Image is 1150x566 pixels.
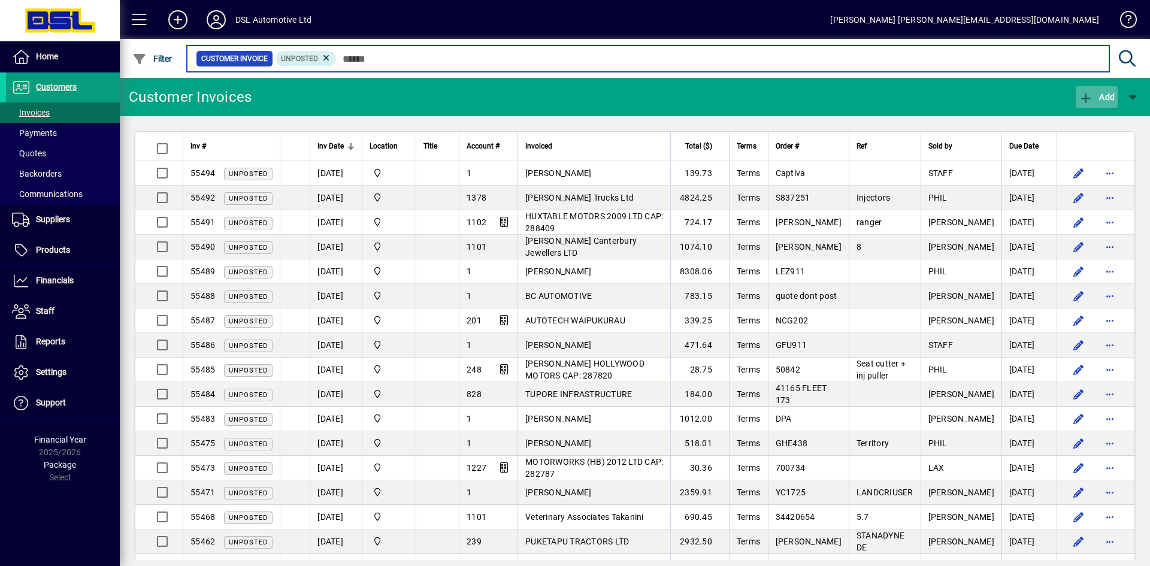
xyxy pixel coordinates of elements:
[190,438,215,448] span: 55475
[928,193,948,202] span: PHIL
[1069,507,1088,526] button: Edit
[525,316,625,325] span: AUTOTECH WAIPUKURAU
[370,461,408,474] span: Central
[737,267,760,276] span: Terms
[12,149,46,158] span: Quotes
[928,512,994,522] span: [PERSON_NAME]
[36,52,58,61] span: Home
[281,55,318,63] span: Unposted
[776,414,792,423] span: DPA
[229,538,268,546] span: Unposted
[6,143,120,164] a: Quotes
[310,186,362,210] td: [DATE]
[525,140,663,153] div: Invoiced
[467,291,471,301] span: 1
[467,512,486,522] span: 1101
[857,242,861,252] span: 8
[525,267,591,276] span: [PERSON_NAME]
[737,488,760,497] span: Terms
[229,489,268,497] span: Unposted
[6,164,120,184] a: Backorders
[370,535,408,548] span: Central
[229,170,268,178] span: Unposted
[1100,360,1119,379] button: More options
[467,389,482,399] span: 828
[670,259,728,284] td: 8308.06
[190,217,215,227] span: 55491
[6,266,120,296] a: Financials
[776,340,807,350] span: GFU911
[467,488,471,497] span: 1
[190,168,215,178] span: 55494
[776,383,827,405] span: 41165 FLEET 173
[12,128,57,138] span: Payments
[6,327,120,357] a: Reports
[1069,237,1088,256] button: Edit
[525,389,632,399] span: TUPORE INFRASTRUCTURE
[1100,311,1119,330] button: More options
[1111,2,1135,41] a: Knowledge Base
[857,193,890,202] span: Injectors
[159,9,197,31] button: Add
[1100,385,1119,404] button: More options
[737,140,756,153] span: Terms
[310,235,362,259] td: [DATE]
[1100,434,1119,453] button: More options
[1009,140,1039,153] span: Due Date
[36,82,77,92] span: Customers
[36,337,65,346] span: Reports
[670,431,728,456] td: 518.01
[34,435,86,444] span: Financial Year
[1069,360,1088,379] button: Edit
[857,140,867,153] span: Ref
[467,365,482,374] span: 248
[776,365,800,374] span: 50842
[776,488,806,497] span: YC1725
[36,398,66,407] span: Support
[1069,385,1088,404] button: Edit
[928,414,994,423] span: [PERSON_NAME]
[928,291,994,301] span: [PERSON_NAME]
[928,438,948,448] span: PHIL
[229,342,268,350] span: Unposted
[670,382,728,407] td: 184.00
[928,365,948,374] span: PHIL
[1001,456,1057,480] td: [DATE]
[36,214,70,224] span: Suppliers
[129,87,252,107] div: Customer Invoices
[857,359,906,380] span: Seat cutter + inj puller
[190,463,215,473] span: 55473
[12,169,62,178] span: Backorders
[857,140,913,153] div: Ref
[36,306,55,316] span: Staff
[776,217,842,227] span: [PERSON_NAME]
[525,140,552,153] span: Invoiced
[370,388,408,401] span: Central
[1001,210,1057,235] td: [DATE]
[235,10,311,29] div: DSL Automotive Ltd
[1069,164,1088,183] button: Edit
[776,291,837,301] span: quote dont post
[525,537,629,546] span: PUKETAPU TRACTORS LTD
[1001,235,1057,259] td: [DATE]
[830,10,1099,29] div: [PERSON_NAME] [PERSON_NAME][EMAIL_ADDRESS][DOMAIN_NAME]
[670,161,728,186] td: 139.73
[525,488,591,497] span: [PERSON_NAME]
[12,189,83,199] span: Communications
[423,140,452,153] div: Title
[776,193,810,202] span: S837251
[776,168,806,178] span: Captiva
[190,488,215,497] span: 55471
[737,242,760,252] span: Terms
[928,242,994,252] span: [PERSON_NAME]
[467,242,486,252] span: 1101
[685,140,712,153] span: Total ($)
[467,140,500,153] span: Account #
[317,140,344,153] span: Inv Date
[190,316,215,325] span: 55487
[928,217,994,227] span: [PERSON_NAME]
[467,537,482,546] span: 239
[1001,308,1057,333] td: [DATE]
[670,480,728,505] td: 2359.91
[310,161,362,186] td: [DATE]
